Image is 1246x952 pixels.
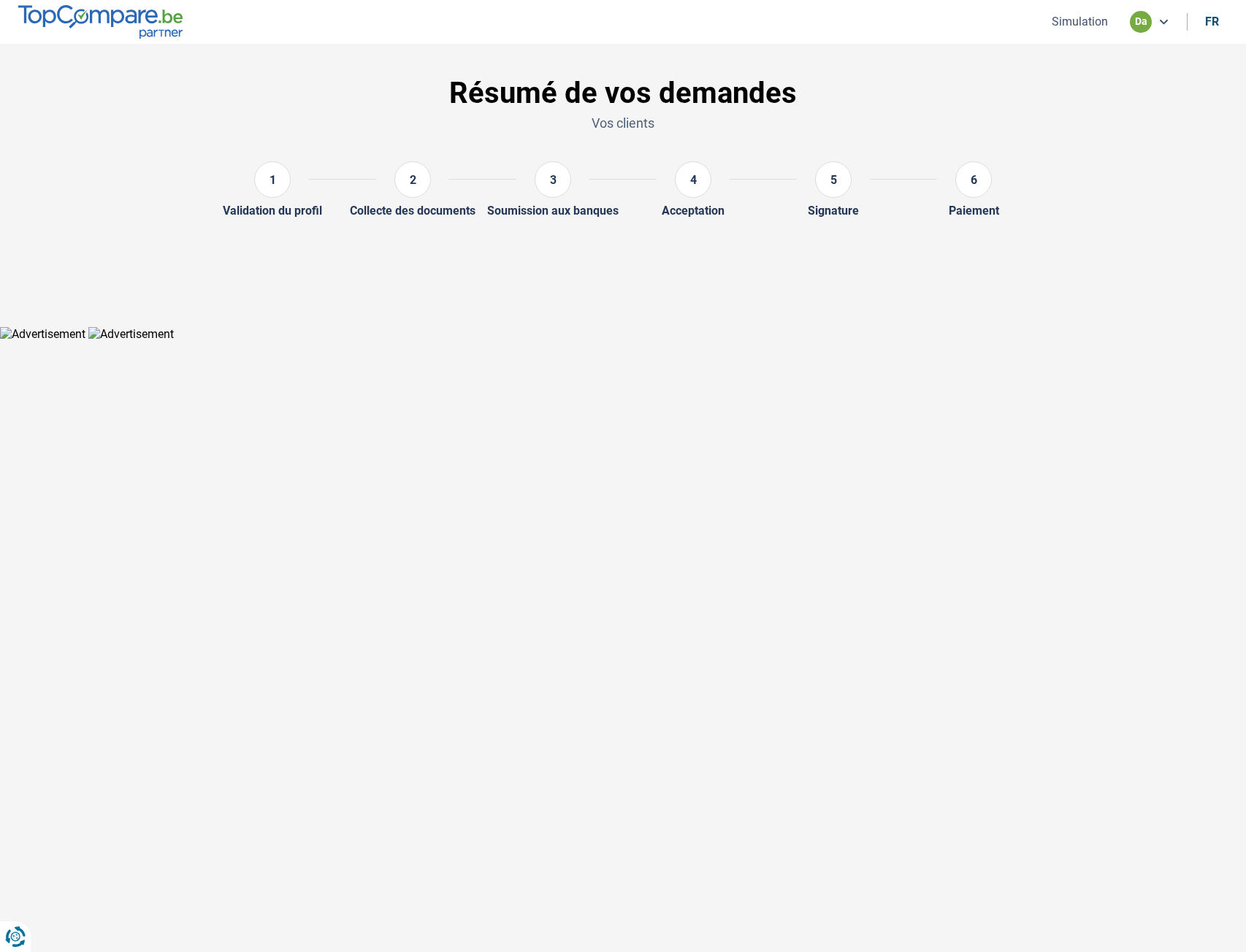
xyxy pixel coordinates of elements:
div: Collecte des documents [350,204,475,218]
h1: Résumé de vos demandes [150,76,1096,111]
div: 4 [675,161,711,198]
img: TopCompare.be [18,5,183,38]
p: Vos clients [150,114,1096,132]
div: 6 [955,161,992,198]
div: 2 [394,161,431,198]
div: Soumission aux banques [487,204,619,218]
div: da [1130,11,1152,33]
div: Signature [808,204,859,218]
div: 1 [254,161,291,198]
img: Advertisement [88,327,174,341]
div: fr [1205,15,1219,28]
button: Simulation [1047,14,1112,29]
div: Paiement [949,204,999,218]
div: Validation du profil [223,204,322,218]
div: 3 [535,161,571,198]
div: Acceptation [662,204,725,218]
div: 5 [815,161,852,198]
